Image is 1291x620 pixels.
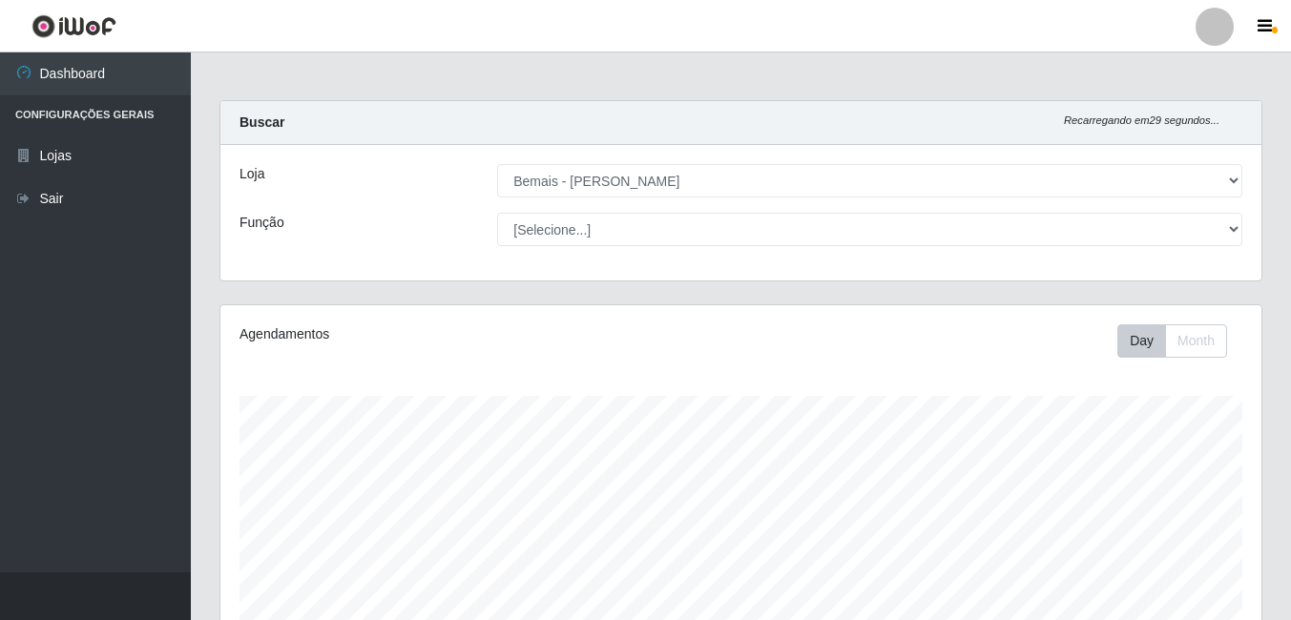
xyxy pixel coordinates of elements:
[1117,324,1166,358] button: Day
[31,14,116,38] img: CoreUI Logo
[1117,324,1227,358] div: First group
[1117,324,1242,358] div: Toolbar with button groups
[239,164,264,184] label: Loja
[239,213,284,233] label: Função
[239,324,640,344] div: Agendamentos
[1064,114,1219,126] i: Recarregando em 29 segundos...
[1165,324,1227,358] button: Month
[239,114,284,130] strong: Buscar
